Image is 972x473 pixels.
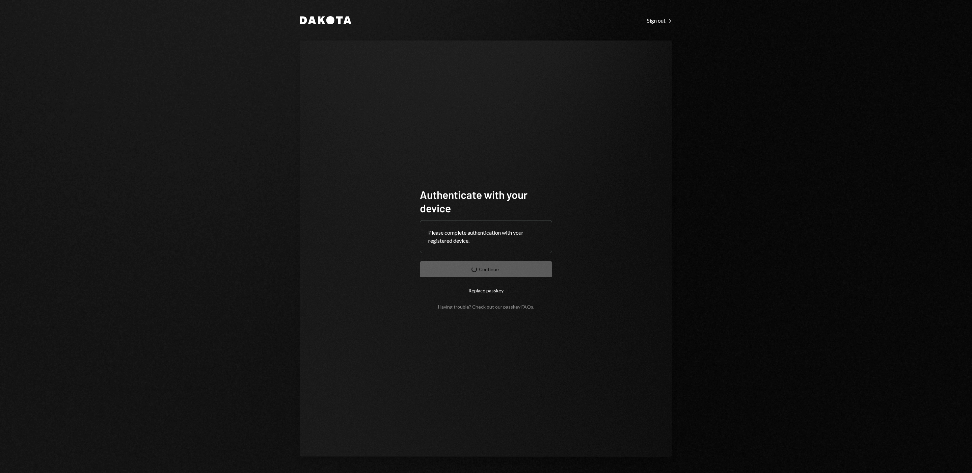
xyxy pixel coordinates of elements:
[428,229,544,245] div: Please complete authentication with your registered device.
[420,283,552,298] button: Replace passkey
[647,17,672,24] a: Sign out
[420,188,552,215] h1: Authenticate with your device
[503,304,533,310] a: passkey FAQs
[438,304,534,310] div: Having trouble? Check out our .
